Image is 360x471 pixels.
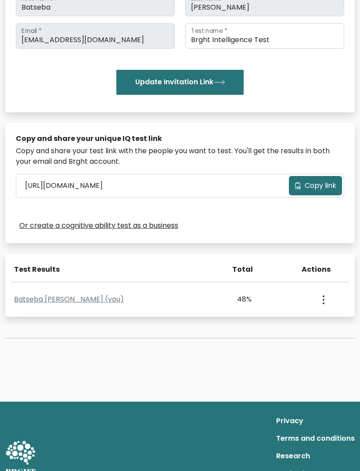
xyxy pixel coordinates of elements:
[16,134,344,144] div: Copy and share your unique IQ test link
[19,221,178,231] a: Or create a cognitive ability test as a business
[14,265,204,275] div: Test Results
[116,70,244,95] button: Update Invitation Link
[276,430,355,448] a: Terms and conditions
[305,181,336,191] span: Copy link
[185,24,344,49] input: Test name
[214,295,252,305] div: 48%
[214,265,253,275] div: Total
[289,176,342,196] button: Copy link
[276,413,355,430] a: Privacy
[16,24,175,49] input: Email
[16,146,344,167] div: Copy and share your test link with the people you want to test. You'll get the results in both yo...
[302,265,349,275] div: Actions
[276,448,355,465] a: Research
[14,295,124,305] a: Batseba [PERSON_NAME] (you)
